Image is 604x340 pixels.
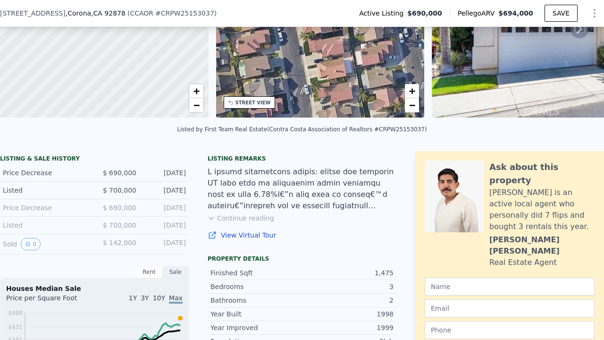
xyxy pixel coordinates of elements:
[208,230,396,240] a: View Virtual Tour
[425,321,595,339] input: Phone
[489,257,557,268] div: Real Estate Agent
[8,324,23,331] tspan: $431
[103,169,136,177] span: $ 690,000
[489,161,595,187] div: Ask about this property
[302,296,394,305] div: 2
[3,186,87,195] div: Listed
[210,282,302,291] div: Bedrooms
[103,204,136,212] span: $ 690,000
[144,221,186,230] div: [DATE]
[302,309,394,319] div: 1998
[208,155,396,162] div: Listing remarks
[405,98,419,112] a: Zoom out
[3,168,87,178] div: Price Decrease
[91,9,126,17] span: , CA 92878
[405,84,419,98] a: Zoom in
[425,299,595,317] input: Email
[3,203,87,212] div: Price Decrease
[103,221,136,229] span: $ 700,000
[153,294,165,302] span: 10Y
[359,8,407,18] span: Active Listing
[129,294,137,302] span: 1Y
[144,238,186,250] div: [DATE]
[162,266,189,278] div: Sale
[425,278,595,296] input: Name
[189,84,203,98] a: Zoom in
[302,268,394,278] div: 1,475
[103,239,136,246] span: $ 142,000
[210,296,302,305] div: Bathrooms
[3,221,87,230] div: Listed
[489,187,595,232] div: [PERSON_NAME] is an active local agent who personally did 7 flips and bought 3 rentals this year.
[189,98,203,112] a: Zoom out
[141,294,149,302] span: 3Y
[235,99,271,106] div: STREET VIEW
[210,323,302,332] div: Year Improved
[193,85,199,97] span: +
[127,8,217,18] div: ( )
[144,186,186,195] div: [DATE]
[3,238,87,250] div: Sold
[545,5,578,22] button: SAVE
[498,9,533,17] span: $694,000
[130,9,153,17] span: CCAOR
[169,294,183,304] span: Max
[136,266,162,278] div: Rent
[144,203,186,212] div: [DATE]
[302,282,394,291] div: 3
[66,8,126,18] span: , Corona
[177,126,427,133] div: Listed by First Team Real Estate (Contra Costa Association of Realtors #CRPW25153037)
[208,213,274,223] button: Continue reading
[409,85,415,97] span: +
[409,99,415,111] span: −
[21,238,41,250] button: View historical data
[6,284,183,293] div: Houses Median Sale
[407,8,442,18] span: $690,000
[302,323,394,332] div: 1999
[144,168,186,178] div: [DATE]
[8,310,23,316] tspan: $488
[489,234,595,257] div: [PERSON_NAME] [PERSON_NAME]
[103,187,136,194] span: $ 700,000
[208,166,396,212] div: L ipsumd sitametcons adipis: elitse doe temporin UT labo etdo ma aliquaenim admin veniamqu nost e...
[458,8,499,18] span: Pellego ARV
[155,9,214,17] span: # CRPW25153037
[210,309,302,319] div: Year Built
[585,4,604,23] button: Show Options
[208,255,396,263] div: Property details
[6,293,94,308] div: Price per Square Foot
[193,99,199,111] span: −
[210,268,302,278] div: Finished Sqft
